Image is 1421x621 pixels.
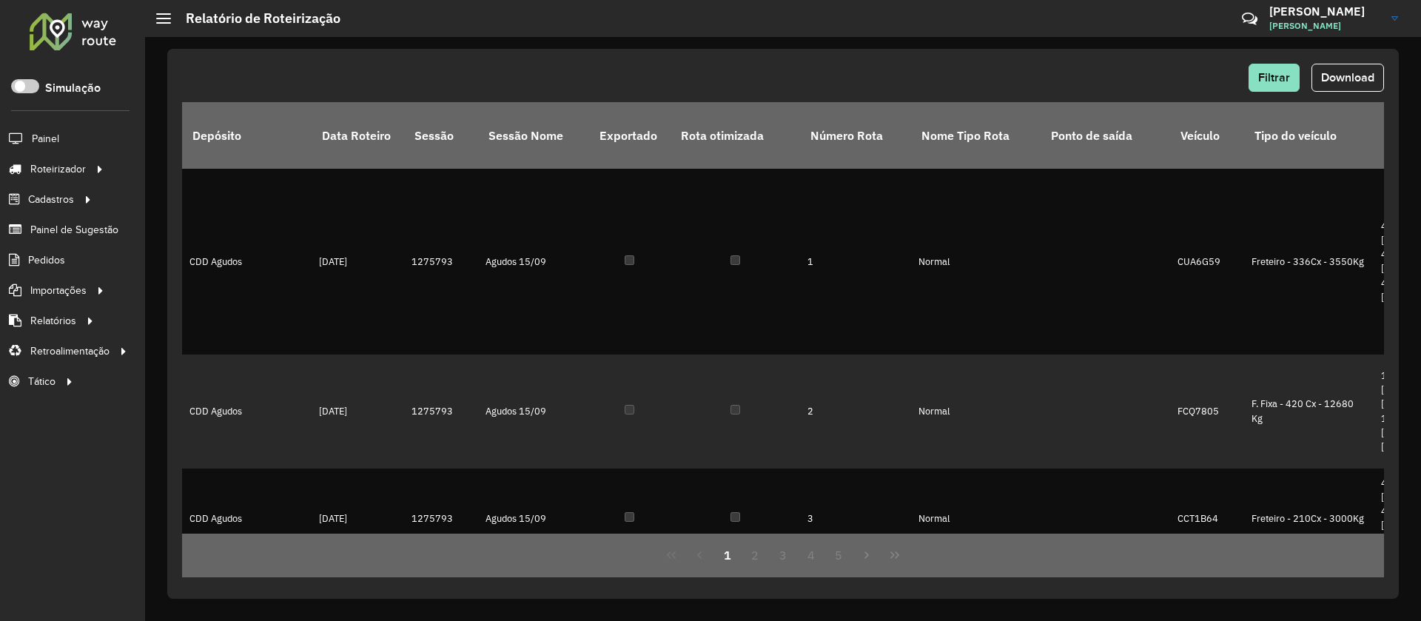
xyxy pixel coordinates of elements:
button: Next Page [853,541,881,569]
button: 1 [713,541,742,569]
button: 5 [825,541,853,569]
label: Simulação [45,79,101,97]
td: CDD Agudos [182,169,312,354]
td: Freteiro - 210Cx - 3000Kg [1244,469,1374,568]
td: CDD Agudos [182,355,312,469]
td: Agudos 15/09 [478,355,589,469]
span: Cadastros [28,192,74,207]
td: CUA6G59 [1170,169,1244,354]
th: Data Roteiro [312,102,404,169]
td: Agudos 15/09 [478,169,589,354]
button: Last Page [881,541,909,569]
th: Ponto de saída [1041,102,1170,169]
th: Nome Tipo Rota [911,102,1041,169]
button: Filtrar [1249,64,1300,92]
td: 3 [800,469,911,568]
th: Rota otimizada [671,102,800,169]
td: Normal [911,169,1041,354]
td: 1275793 [404,469,478,568]
button: Download [1311,64,1384,92]
td: Agudos 15/09 [478,469,589,568]
td: Freteiro - 336Cx - 3550Kg [1244,169,1374,354]
button: 3 [769,541,797,569]
td: CCT1B64 [1170,469,1244,568]
span: Relatórios [30,313,76,329]
h2: Relatório de Roteirização [171,10,340,27]
span: Download [1321,71,1374,84]
th: Depósito [182,102,312,169]
button: 4 [797,541,825,569]
td: Normal [911,355,1041,469]
td: 2 [800,355,911,469]
span: Roteirizador [30,161,86,177]
span: [PERSON_NAME] [1269,19,1380,33]
td: CDD Agudos [182,469,312,568]
td: 1 [800,169,911,354]
td: FCQ7805 [1170,355,1244,469]
span: Filtrar [1258,71,1290,84]
td: 1275793 [404,169,478,354]
th: Sessão [404,102,478,169]
th: Tipo do veículo [1244,102,1374,169]
span: Importações [30,283,87,298]
h3: [PERSON_NAME] [1269,4,1380,19]
td: Normal [911,469,1041,568]
span: Pedidos [28,252,65,268]
th: Número Rota [800,102,911,169]
td: [DATE] [312,469,404,568]
th: Sessão Nome [478,102,589,169]
a: Contato Rápido [1234,3,1266,35]
th: Exportado [589,102,671,169]
span: Painel [32,131,59,147]
td: [DATE] [312,355,404,469]
td: [DATE] [312,169,404,354]
span: Tático [28,374,56,389]
span: Retroalimentação [30,343,110,359]
td: F. Fixa - 420 Cx - 12680 Kg [1244,355,1374,469]
button: 2 [741,541,769,569]
td: 1275793 [404,355,478,469]
th: Veículo [1170,102,1244,169]
span: Painel de Sugestão [30,222,118,238]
